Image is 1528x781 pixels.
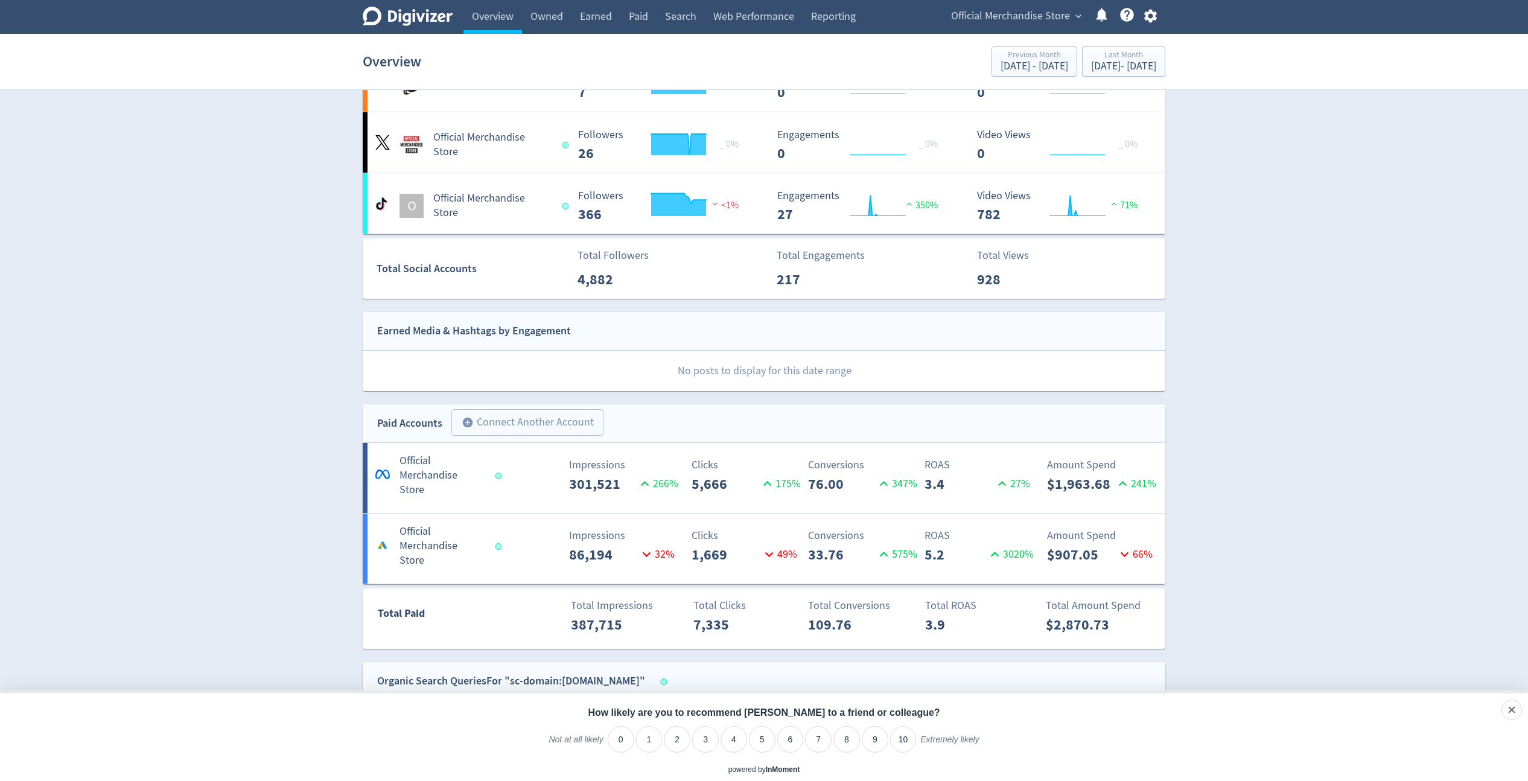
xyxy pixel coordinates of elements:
[777,726,804,753] li: 6
[918,138,938,150] span: _ 0%
[890,726,917,753] li: 10
[749,726,775,753] li: 5
[363,42,421,81] h1: Overview
[925,457,1034,473] p: ROAS
[692,473,759,495] p: 5,666
[1501,700,1522,720] div: Close survey
[728,765,800,775] div: powered by inmoment
[692,544,761,566] p: 1,669
[569,457,678,473] p: Impressions
[1046,598,1155,614] p: Total Amount Spend
[808,457,917,473] p: Conversions
[766,765,800,774] a: InMoment
[876,476,917,492] p: 347 %
[1116,546,1153,563] p: 66 %
[805,726,832,753] li: 7
[571,598,680,614] p: Total Impressions
[1118,138,1138,150] span: _ 0%
[451,409,603,436] button: Connect Another Account
[759,476,801,492] p: 175 %
[400,454,484,497] h5: Official Merchandise Store
[549,734,603,754] label: Not at all likely
[692,726,719,753] li: 3
[571,614,640,636] p: 387,715
[771,129,952,161] svg: Engagements 0
[400,524,484,568] h5: Official Merchandise Store
[903,199,915,208] img: positive-performance.svg
[693,614,763,636] p: 7,335
[1115,476,1156,492] p: 241 %
[709,199,739,211] span: <1%
[495,543,506,550] span: Data last synced: 11 Sep 2025, 4:01pm (AEST)
[363,443,1165,513] a: *Official Merchandise StoreImpressions301,521266%Clicks5,666175%Conversions76.00347%ROAS3.427%Amo...
[777,247,865,264] p: Total Engagements
[1108,199,1138,211] span: 71%
[1047,544,1116,566] p: $907.05
[1001,61,1068,72] div: [DATE] - [DATE]
[971,190,1152,222] svg: Video Views 782
[1046,614,1115,636] p: $2,870.73
[636,726,663,753] li: 1
[664,726,690,753] li: 2
[569,473,637,495] p: 301,521
[433,130,551,159] h5: Official Merchandise Store
[808,528,917,544] p: Conversions
[925,473,994,495] p: 3.4
[578,247,649,264] p: Total Followers
[925,544,987,566] p: 5.2
[925,614,995,636] p: 3.9
[363,351,1165,391] p: No posts to display for this date range
[578,269,647,290] p: 4,882
[377,322,571,340] div: Earned Media & Hashtags by Engagement
[721,726,747,753] li: 4
[1001,51,1068,61] div: Previous Month
[569,544,638,566] p: 86,194
[971,129,1152,161] svg: Video Views 0
[562,142,572,148] span: Data last synced: 11 Sep 2025, 2:02pm (AEST)
[363,112,1165,173] a: Official Merchandise Store undefinedOfficial Merchandise Store Followers --- _ 0% Followers 26 En...
[833,726,860,753] li: 8
[400,194,424,218] div: O
[1073,11,1084,22] span: expand_more
[569,528,678,544] p: Impressions
[808,544,876,566] p: 33.76
[1047,528,1156,544] p: Amount Spend
[903,199,938,211] span: 350%
[1082,46,1165,77] button: Last Month[DATE]- [DATE]
[977,247,1046,264] p: Total Views
[987,546,1034,563] p: 3020 %
[761,546,797,563] p: 49 %
[1091,61,1156,72] div: [DATE] - [DATE]
[951,7,1070,26] span: Official Merchandise Store
[808,473,876,495] p: 76.00
[377,672,645,690] div: Organic Search Queries For "sc-domain:[DOMAIN_NAME]"
[977,269,1046,290] p: 928
[1108,199,1120,208] img: positive-performance.svg
[876,546,917,563] p: 575 %
[692,457,801,473] p: Clicks
[400,133,424,157] img: Official Merchandise Store undefined
[925,598,1034,614] p: Total ROAS
[1047,473,1115,495] p: $1,963.68
[771,190,952,222] svg: Engagements 27
[709,199,721,208] img: negative-performance.svg
[377,415,442,432] div: Paid Accounts
[363,173,1165,234] a: OOfficial Merchandise Store Followers --- Followers 366 <1% Engagements 27 Engagements 27 350% Vi...
[363,514,1165,584] a: Official Merchandise StoreImpressions86,19432%Clicks1,66949%Conversions33.76575%ROAS5.23020%Amoun...
[377,260,569,278] div: Total Social Accounts
[777,269,846,290] p: 217
[363,605,497,628] div: Total Paid
[862,726,888,753] li: 9
[925,528,1034,544] p: ROAS
[572,129,753,161] svg: Followers ---
[808,614,877,636] p: 109.76
[661,678,671,685] span: Data last synced: 12 Sep 2025, 8:03am (AEST)
[1047,457,1156,473] p: Amount Spend
[572,190,753,222] svg: Followers ---
[994,476,1030,492] p: 27 %
[692,528,801,544] p: Clicks
[462,416,474,429] span: add_circle
[442,411,603,436] a: Connect Another Account
[693,598,803,614] p: Total Clicks
[719,138,739,150] span: _ 0%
